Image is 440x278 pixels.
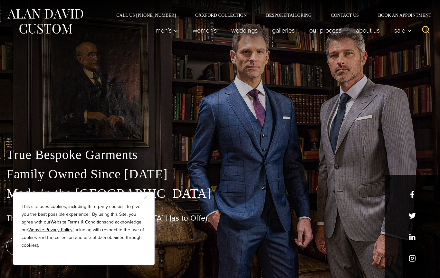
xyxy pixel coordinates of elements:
nav: Secondary Navigation [107,13,434,17]
a: Website Privacy Policy [28,226,72,233]
a: Oxxford Collection [186,13,256,17]
button: View Search Form [418,23,434,38]
button: Close [144,194,152,202]
a: book an appointment [6,237,97,255]
p: This site uses cookies, including third party cookies, to give you the best possible experience. ... [22,203,146,249]
a: Our Process [302,24,349,37]
a: Bespoke Tailoring [256,13,321,17]
nav: Primary Navigation [148,24,415,37]
a: Call Us [PHONE_NUMBER] [107,13,186,17]
span: Sale [394,27,412,34]
a: About Us [349,24,387,37]
a: Contact Us [321,13,368,17]
img: Close [144,196,147,199]
span: Men’s [156,27,178,34]
h1: The Best Custom Suits [GEOGRAPHIC_DATA] Has to Offer [6,213,434,223]
a: Website Terms & Conditions [51,219,106,225]
img: Alan David Custom [6,7,84,36]
a: Galleries [265,24,302,37]
p: True Bespoke Garments Family Owned Since [DATE] Made in the [GEOGRAPHIC_DATA] [6,145,434,203]
a: weddings [224,24,265,37]
a: Book an Appointment [368,13,434,17]
a: Women’s [186,24,224,37]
